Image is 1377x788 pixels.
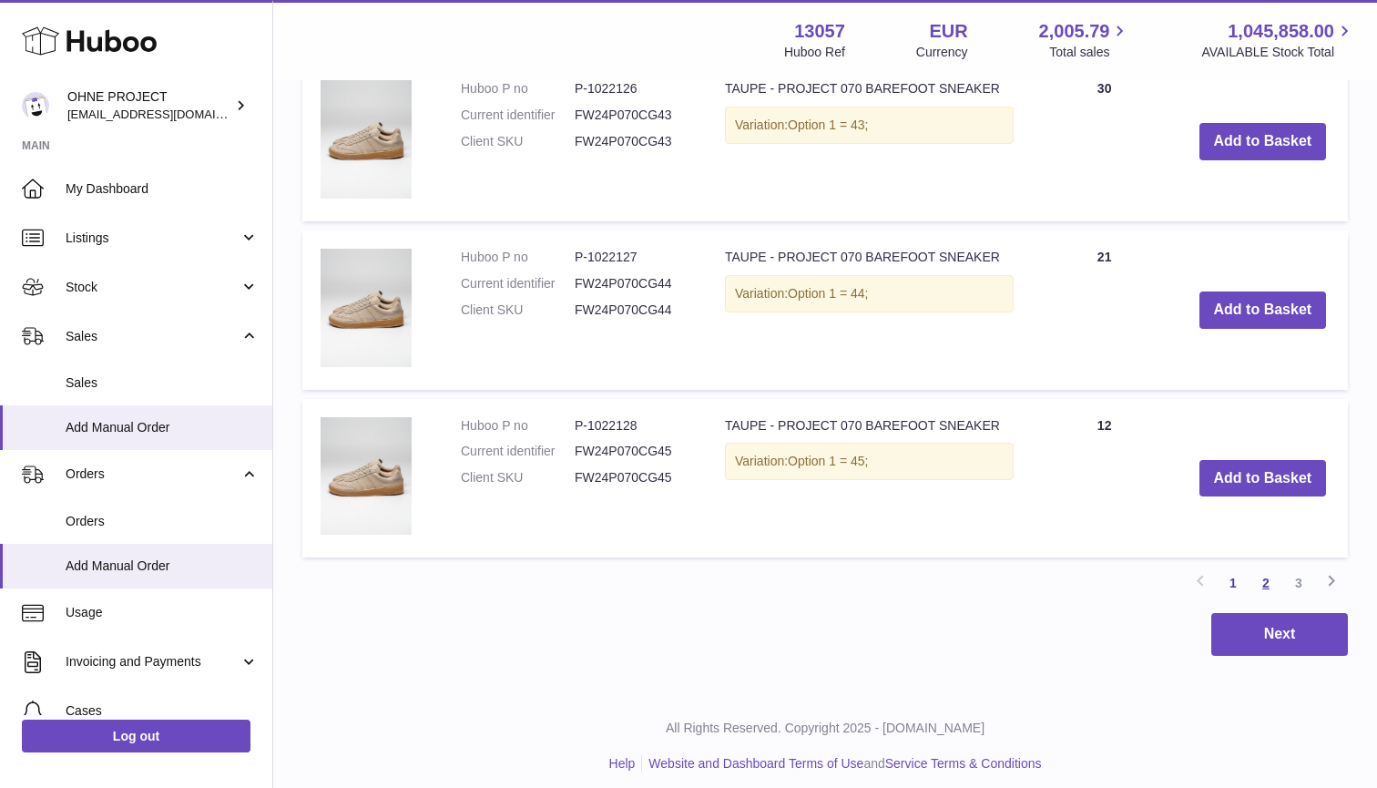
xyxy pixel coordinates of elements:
[461,249,575,266] dt: Huboo P no
[67,107,268,121] span: [EMAIL_ADDRESS][DOMAIN_NAME]
[642,755,1041,773] li: and
[321,80,412,199] img: TAUPE - PROJECT 070 BAREFOOT SNEAKER
[66,279,240,296] span: Stock
[575,133,688,150] dd: FW24P070CG43
[288,720,1362,737] p: All Rights Reserved. Copyright 2025 - [DOMAIN_NAME]
[725,275,1014,312] div: Variation:
[1217,567,1249,599] a: 1
[788,286,868,301] span: Option 1 = 44;
[461,302,575,319] dt: Client SKU
[916,44,968,61] div: Currency
[321,249,412,367] img: TAUPE - PROJECT 070 BAREFOOT SNEAKER
[1201,19,1355,61] a: 1,045,858.00 AVAILABLE Stock Total
[461,417,575,435] dt: Huboo P no
[67,88,231,123] div: OHNE PROJECT
[66,328,240,345] span: Sales
[575,469,688,486] dd: FW24P070CG45
[575,107,688,124] dd: FW24P070CG43
[788,454,868,468] span: Option 1 = 45;
[66,180,259,198] span: My Dashboard
[1032,399,1178,558] td: 12
[609,756,636,771] a: Help
[885,756,1042,771] a: Service Terms & Conditions
[461,80,575,97] dt: Huboo P no
[66,230,240,247] span: Listings
[66,513,259,530] span: Orders
[575,302,688,319] dd: FW24P070CG44
[22,720,250,752] a: Log out
[461,133,575,150] dt: Client SKU
[461,107,575,124] dt: Current identifier
[707,62,1032,221] td: TAUPE - PROJECT 070 BAREFOOT SNEAKER
[929,19,967,44] strong: EUR
[575,417,688,435] dd: P-1022128
[648,756,863,771] a: Website and Dashboard Terms of Use
[725,107,1014,144] div: Variation:
[461,469,575,486] dt: Client SKU
[784,44,845,61] div: Huboo Ref
[707,399,1032,558] td: TAUPE - PROJECT 070 BAREFOOT SNEAKER
[794,19,845,44] strong: 13057
[575,249,688,266] dd: P-1022127
[1211,613,1348,656] button: Next
[1049,44,1130,61] span: Total sales
[22,92,49,119] img: support@ohneproject.com
[461,275,575,292] dt: Current identifier
[1201,44,1355,61] span: AVAILABLE Stock Total
[66,419,259,436] span: Add Manual Order
[66,558,259,575] span: Add Manual Order
[707,230,1032,390] td: TAUPE - PROJECT 070 BAREFOOT SNEAKER
[66,702,259,720] span: Cases
[1228,19,1334,44] span: 1,045,858.00
[66,374,259,392] span: Sales
[575,443,688,460] dd: FW24P070CG45
[1199,460,1327,497] button: Add to Basket
[575,80,688,97] dd: P-1022126
[725,443,1014,480] div: Variation:
[1039,19,1131,61] a: 2,005.79 Total sales
[1032,230,1178,390] td: 21
[66,466,240,483] span: Orders
[66,604,259,621] span: Usage
[1039,19,1110,44] span: 2,005.79
[788,118,868,132] span: Option 1 = 43;
[575,275,688,292] dd: FW24P070CG44
[461,443,575,460] dt: Current identifier
[1199,123,1327,160] button: Add to Basket
[1249,567,1282,599] a: 2
[1199,292,1327,329] button: Add to Basket
[321,417,412,536] img: TAUPE - PROJECT 070 BAREFOOT SNEAKER
[1282,567,1315,599] a: 3
[1032,62,1178,221] td: 30
[66,653,240,670] span: Invoicing and Payments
